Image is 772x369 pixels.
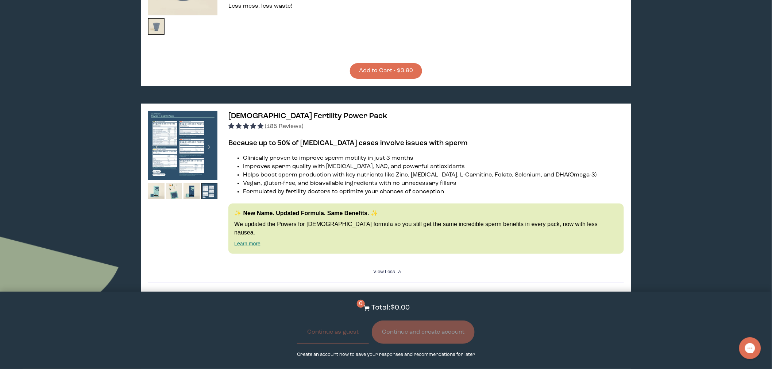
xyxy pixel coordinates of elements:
[234,241,260,246] a: Learn more
[372,321,475,344] button: Continue and create account
[397,270,404,274] i: <
[148,111,217,180] img: thumbnail image
[373,268,399,275] summary: View Less <
[243,171,624,179] li: Helps boost sperm production with key nutrients like Zinc, [MEDICAL_DATA], L-Carnitine, Folate, S...
[228,138,624,148] h3: Because up to 50% of [MEDICAL_DATA] cases involve issues with sperm
[297,321,369,344] button: Continue as guest
[371,303,410,313] p: Total: $0.00
[243,188,624,196] li: Formulated by fertility doctors to optimize your chances of conception
[234,210,378,216] strong: ✨ New Name. Updated Formula. Same Benefits. ✨
[350,63,422,79] button: Add to Cart - $3.60
[228,2,624,11] p: Less mess, less waste!
[228,124,265,129] span: 4.94 stars
[243,154,624,163] li: Clinically proven to improve sperm motility in just 3 months
[373,269,395,274] span: View Less
[243,179,624,188] li: Vegan, gluten-free, and bioavailable ingredients with no unnecessary fillers
[228,112,387,120] span: [DEMOGRAPHIC_DATA] Fertility Power Pack
[243,163,624,171] li: Improves sperm quality with [MEDICAL_DATA], NAC, and powerful antioxidants
[184,183,200,199] img: thumbnail image
[234,220,618,237] p: We updated the Powers for [DEMOGRAPHIC_DATA] formula so you still get the same incredible sperm b...
[166,183,182,199] img: thumbnail image
[148,183,165,199] img: thumbnail image
[297,351,475,358] p: Create an account now to save your responses and recommendations for later
[357,300,365,308] span: 0
[148,18,165,35] img: thumbnail image
[201,183,218,199] img: thumbnail image
[265,124,303,129] span: (185 Reviews)
[736,335,765,362] iframe: Gorgias live chat messenger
